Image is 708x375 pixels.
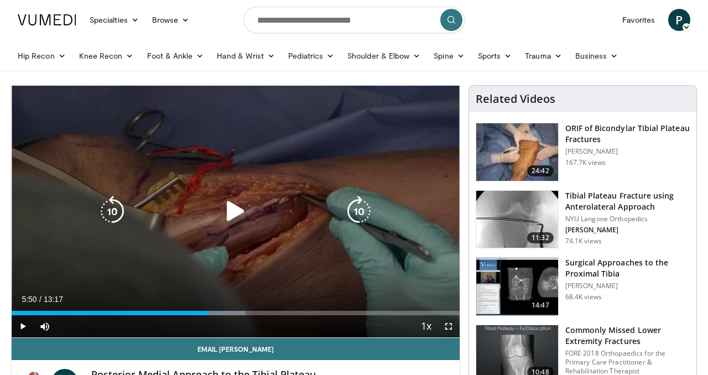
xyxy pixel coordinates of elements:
[12,311,460,315] div: Progress Bar
[11,45,72,67] a: Hip Recon
[518,45,569,67] a: Trauma
[415,315,438,337] button: Playback Rate
[565,226,690,235] p: [PERSON_NAME]
[668,9,690,31] a: P
[565,215,690,223] p: NYU Langone Orthopedics
[565,123,690,145] h3: ORIF of Bicondylar Tibial Plateau Fractures
[527,300,554,311] span: 14:47
[565,237,602,246] p: 74.1K views
[39,295,41,304] span: /
[476,258,558,315] img: DA_UIUPltOAJ8wcH4xMDoxOjB1O8AjAz.150x105_q85_crop-smart_upscale.jpg
[565,158,606,167] p: 167.7K views
[569,45,625,67] a: Business
[145,9,196,31] a: Browse
[476,123,558,181] img: Levy_Tib_Plat_100000366_3.jpg.150x105_q85_crop-smart_upscale.jpg
[471,45,519,67] a: Sports
[44,295,63,304] span: 13:17
[427,45,471,67] a: Spine
[616,9,662,31] a: Favorites
[527,165,554,176] span: 24:42
[527,232,554,243] span: 11:32
[210,45,282,67] a: Hand & Wrist
[565,190,690,212] h3: Tibial Plateau Fracture using Anterolateral Approach
[476,257,690,316] a: 14:47 Surgical Approaches to the Proximal Tibia [PERSON_NAME] 68.4K views
[12,338,460,360] a: Email [PERSON_NAME]
[565,293,602,301] p: 68.4K views
[341,45,427,67] a: Shoulder & Elbow
[18,14,76,25] img: VuMedi Logo
[140,45,211,67] a: Foot & Ankle
[565,325,690,347] h3: Commonly Missed Lower Extremity Fractures
[282,45,341,67] a: Pediatrics
[22,295,37,304] span: 5:50
[12,86,460,338] video-js: Video Player
[72,45,140,67] a: Knee Recon
[476,191,558,248] img: 9nZFQMepuQiumqNn4xMDoxOjBzMTt2bJ.150x105_q85_crop-smart_upscale.jpg
[34,315,56,337] button: Mute
[83,9,145,31] a: Specialties
[476,123,690,181] a: 24:42 ORIF of Bicondylar Tibial Plateau Fractures [PERSON_NAME] 167.7K views
[438,315,460,337] button: Fullscreen
[476,190,690,249] a: 11:32 Tibial Plateau Fracture using Anterolateral Approach NYU Langone Orthopedics [PERSON_NAME] ...
[12,315,34,337] button: Play
[565,282,690,290] p: [PERSON_NAME]
[565,257,690,279] h3: Surgical Approaches to the Proximal Tibia
[243,7,465,33] input: Search topics, interventions
[565,147,690,156] p: [PERSON_NAME]
[476,92,555,106] h4: Related Videos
